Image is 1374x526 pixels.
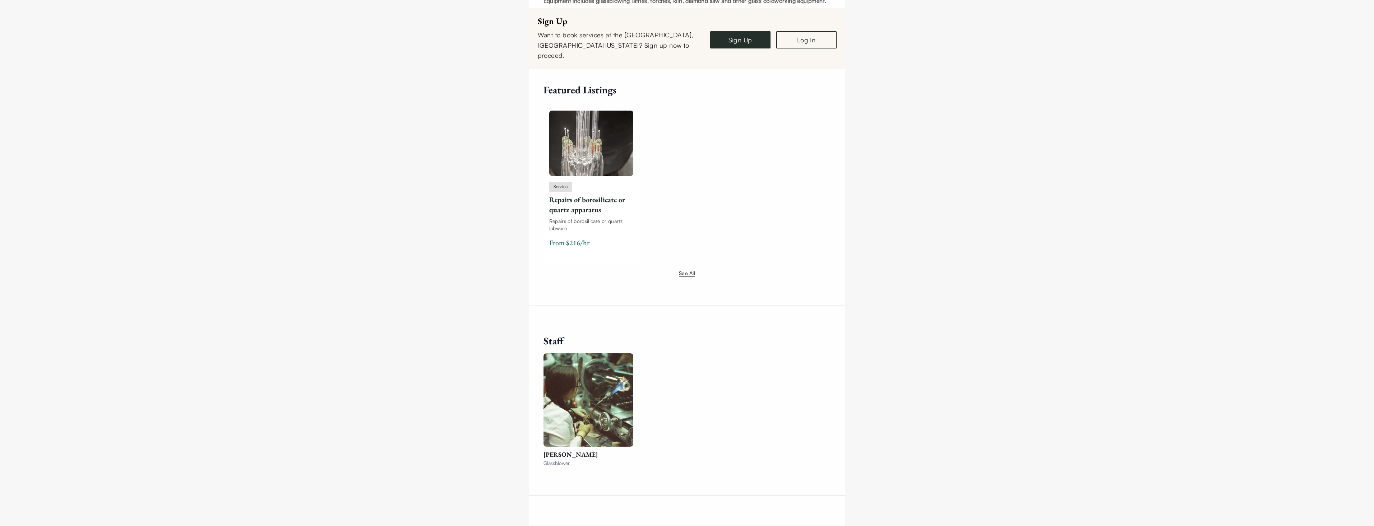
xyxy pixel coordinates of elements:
[710,31,771,48] a: Sign Up
[549,218,634,232] div: Repairs of borosilicate or quartz labware
[679,269,695,277] button: See All
[543,460,570,467] p: Glassblower
[554,183,568,190] span: Service
[538,30,702,61] div: Want to book services at the [GEOGRAPHIC_DATA], [GEOGRAPHIC_DATA][US_STATE]? Sign up now to proceed.
[549,238,589,247] span: From $216/hr
[543,105,831,264] ul: Listings
[549,195,634,215] div: Repairs of borosilicate or quartz apparatus
[549,111,634,252] a: Repairs of borosilicate or quartz apparatusServiceRepairs of borosilicate or quartz apparatusRepa...
[543,335,831,347] h2: Staff
[538,17,702,25] div: Sign Up
[776,31,837,48] a: Log In
[543,450,598,460] h3: [PERSON_NAME]
[543,353,634,447] img: Staff Card
[543,84,831,96] h2: Featured Listings
[549,111,634,176] img: Repairs of borosilicate or quartz apparatus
